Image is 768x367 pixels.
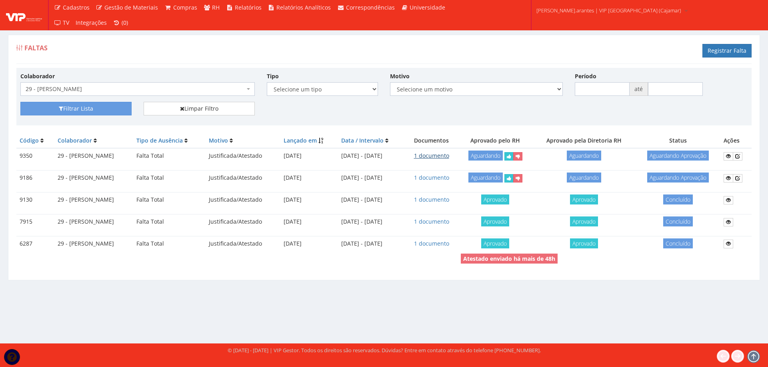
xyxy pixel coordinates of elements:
label: Motivo [390,72,410,80]
span: Aprovado [481,216,509,226]
a: Colaborador [58,137,92,144]
a: Tipo de Ausência [136,137,183,144]
a: Registrar Falta [702,44,752,58]
td: [DATE] - [DATE] [338,236,405,251]
a: 1 documento [414,218,449,225]
span: RH [212,4,220,11]
td: 9130 [16,192,54,208]
span: Concluído [663,216,693,226]
td: Falta Total [133,192,206,208]
span: Universidade [410,4,445,11]
td: [DATE] - [DATE] [338,192,405,208]
th: Aprovado pelo RH [458,133,533,148]
span: Aprovado [570,216,598,226]
span: TV [63,19,69,26]
td: [DATE] - [DATE] [338,171,405,186]
td: 29 - [PERSON_NAME] [54,148,133,164]
a: TV [51,15,72,30]
button: Filtrar Lista [20,102,132,115]
a: Código [20,137,39,144]
a: 1 documento [414,174,449,181]
span: Relatórios [235,4,262,11]
th: Documentos [405,133,457,148]
td: Justificada/Atestado [206,192,280,208]
span: Relatórios Analíticos [276,4,331,11]
span: (0) [122,19,128,26]
a: Data / Intervalo [341,137,384,144]
a: Limpar Filtro [144,102,255,115]
span: Aprovado [481,194,509,204]
span: Gestão de Materiais [104,4,158,11]
a: Integrações [72,15,110,30]
span: Aprovado [481,238,509,248]
td: 9350 [16,148,54,164]
span: até [630,82,648,96]
label: Colaborador [20,72,55,80]
th: Ações [720,133,752,148]
td: Falta Total [133,214,206,229]
td: [DATE] - [DATE] [338,148,405,164]
span: 29 - PAULO PEDRO DOS SANTOS [20,82,255,96]
td: [DATE] [280,236,338,251]
td: Falta Total [133,236,206,251]
label: Tipo [267,72,279,80]
td: 29 - [PERSON_NAME] [54,214,133,229]
th: Status [635,133,720,148]
span: Aguardando Aprovação [647,173,709,183]
td: 29 - [PERSON_NAME] [54,236,133,251]
span: Faltas [24,44,48,52]
span: Concluído [663,238,693,248]
a: Motivo [209,137,228,144]
td: 29 - [PERSON_NAME] [54,192,133,208]
td: 6287 [16,236,54,251]
td: Falta Total [133,148,206,164]
span: Aprovado [570,194,598,204]
td: Falta Total [133,171,206,186]
td: 29 - [PERSON_NAME] [54,171,133,186]
label: Período [575,72,596,80]
span: 29 - PAULO PEDRO DOS SANTOS [26,85,245,93]
a: 1 documento [414,240,449,247]
td: Justificada/Atestado [206,236,280,251]
span: Integrações [76,19,107,26]
a: (0) [110,15,132,30]
td: [DATE] [280,214,338,229]
th: Aprovado pela Diretoria RH [533,133,635,148]
strong: Atestado enviado há mais de 48h [463,255,555,262]
td: Justificada/Atestado [206,214,280,229]
td: 9186 [16,171,54,186]
span: Cadastros [63,4,90,11]
td: Justificada/Atestado [206,171,280,186]
div: © [DATE] - [DATE] | VIP Gestor. Todos os direitos são reservados. Dúvidas? Entre em contato atrav... [228,347,541,354]
span: Aguardando [567,173,601,183]
td: Justificada/Atestado [206,148,280,164]
td: 7915 [16,214,54,229]
span: Aguardando Aprovação [647,151,709,161]
span: Concluído [663,194,693,204]
span: Aguardando [567,151,601,161]
span: Aprovado [570,238,598,248]
td: [DATE] - [DATE] [338,214,405,229]
span: Aguardando [468,151,503,161]
span: [PERSON_NAME].arantes | VIP [GEOGRAPHIC_DATA] (Cajamar) [536,6,681,14]
span: Correspondências [346,4,395,11]
img: logo [6,9,42,21]
td: [DATE] [280,171,338,186]
a: 1 documento [414,152,449,159]
a: 1 documento [414,196,449,203]
span: Aguardando [468,173,503,183]
span: Compras [173,4,197,11]
td: [DATE] [280,192,338,208]
td: [DATE] [280,148,338,164]
a: Lançado em [284,137,317,144]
